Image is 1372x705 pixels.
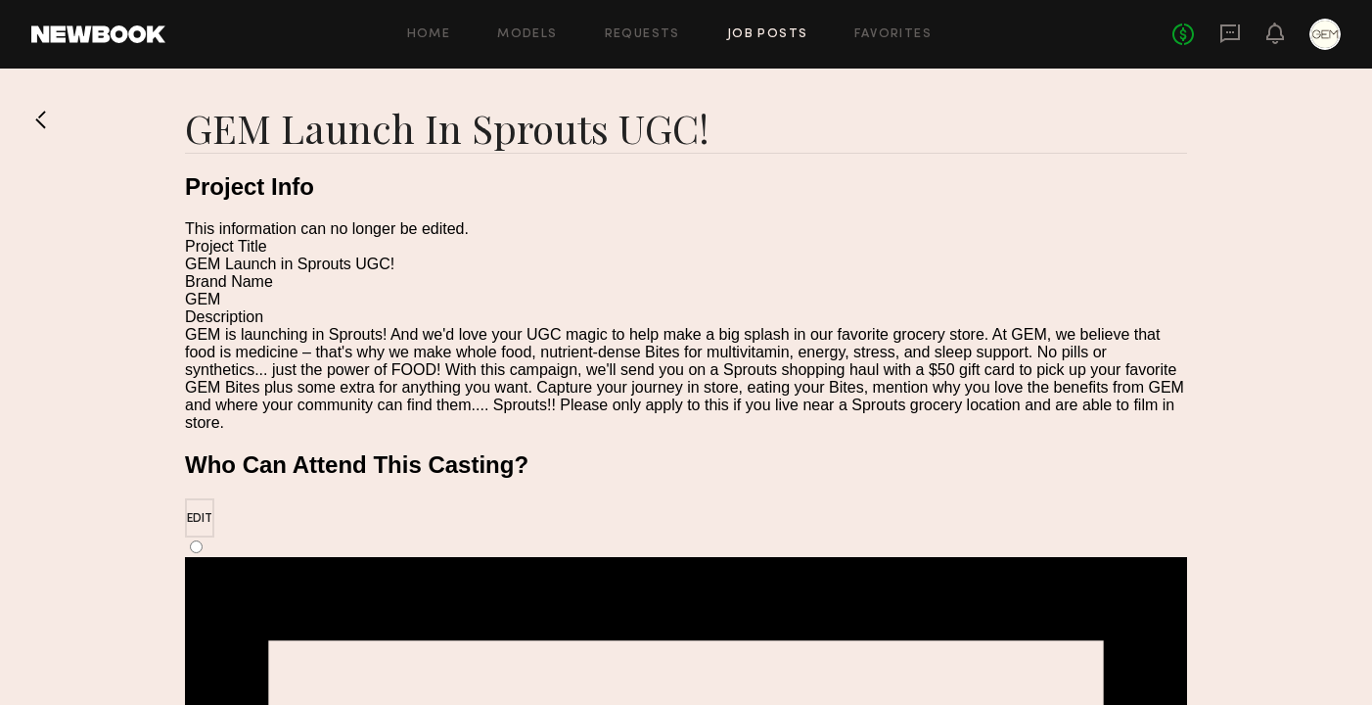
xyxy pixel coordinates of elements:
[185,451,1187,479] h2: Who Can Attend This Casting?
[605,28,680,41] a: Requests
[727,28,808,41] a: Job Posts
[185,291,1187,308] div: GEM
[185,173,1187,201] h2: Project Info
[185,326,1187,432] div: GEM is launching in Sprouts! And we'd love your UGC magic to help make a big splash in our favori...
[854,28,932,41] a: Favorites
[185,238,1187,256] div: Project Title
[185,104,1187,153] h1: GEM Launch in Sprouts UGC!
[497,28,557,41] a: Models
[185,308,1187,326] div: Description
[185,256,1187,273] div: GEM Launch in Sprouts UGC!
[407,28,451,41] a: Home
[185,498,214,538] button: Edit
[185,273,1187,291] div: Brand Name
[185,220,1187,238] div: This information can no longer be edited.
